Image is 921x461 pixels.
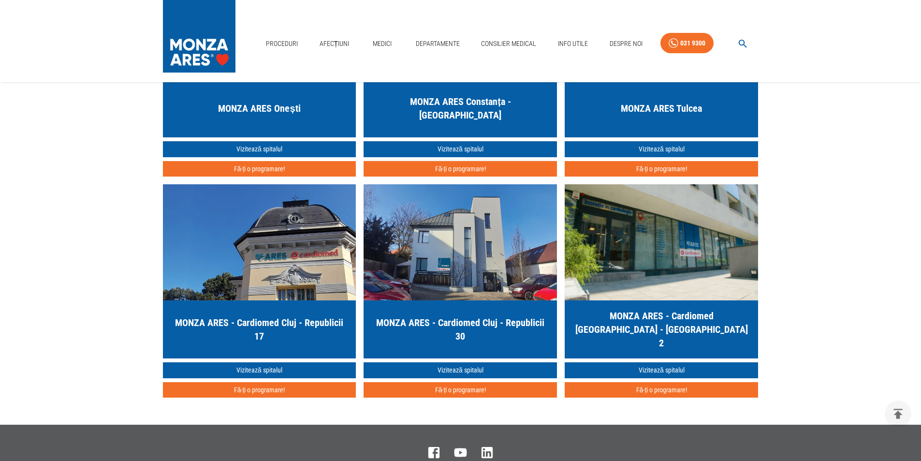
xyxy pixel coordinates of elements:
a: Vizitează spitalul [163,362,356,378]
button: Fă-ți o programare! [364,382,557,398]
a: Despre Noi [606,34,646,54]
h5: MONZA ARES - Cardiomed Cluj - Republicii 30 [371,316,549,343]
a: Vizitează spitalul [565,141,758,157]
button: Fă-ți o programare! [364,161,557,177]
a: MONZA ARES - Cardiomed Cluj - Republicii 17 [163,184,356,358]
button: Fă-ți o programare! [565,382,758,398]
img: MONZA ARES Cluj Napoca [163,184,356,300]
a: Vizitează spitalul [364,362,557,378]
a: Vizitează spitalul [364,141,557,157]
button: Fă-ți o programare! [163,382,356,398]
h5: MONZA ARES - Cardiomed Cluj - Republicii 17 [171,316,349,343]
h5: MONZA ARES - Cardiomed [GEOGRAPHIC_DATA] - [GEOGRAPHIC_DATA] 2 [572,309,750,350]
button: delete [885,401,911,427]
img: MONZA ARES Cluj Napoca [565,184,758,300]
h5: MONZA ARES Tulcea [621,102,702,115]
div: 031 9300 [680,37,705,49]
button: Fă-ți o programare! [163,161,356,177]
a: 031 9300 [660,33,714,54]
a: Vizitează spitalul [163,141,356,157]
h5: MONZA ARES Onești [218,102,300,115]
button: Fă-ți o programare! [565,161,758,177]
a: MONZA ARES - Cardiomed Cluj - Republicii 30 [364,184,557,358]
a: Vizitează spitalul [565,362,758,378]
a: MONZA ARES - Cardiomed [GEOGRAPHIC_DATA] - [GEOGRAPHIC_DATA] 2 [565,184,758,358]
a: Consilier Medical [477,34,540,54]
a: Info Utile [554,34,592,54]
a: Departamente [412,34,464,54]
a: Afecțiuni [316,34,353,54]
h5: MONZA ARES Constanța - [GEOGRAPHIC_DATA] [371,95,549,122]
img: MONZA ARES Cluj Napoca [364,184,557,300]
a: Proceduri [262,34,302,54]
a: Medici [367,34,398,54]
